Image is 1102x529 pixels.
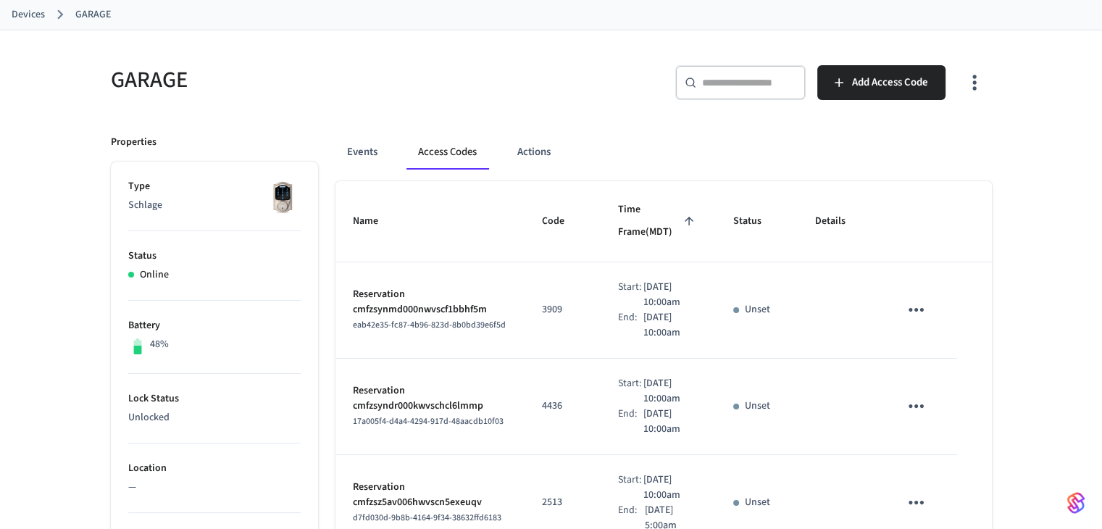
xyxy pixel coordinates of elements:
[745,495,770,510] p: Unset
[12,7,45,22] a: Devices
[852,73,928,92] span: Add Access Code
[335,135,389,170] button: Events
[128,179,301,194] p: Type
[542,399,583,414] p: 4436
[353,319,506,331] span: eab42e35-fc87-4b96-823d-8b0bd39e6f5d
[353,383,507,414] p: Reservation cmfzsyndr000kwvschcl6lmmp
[618,376,643,407] div: Start:
[353,210,397,233] span: Name
[128,410,301,425] p: Unlocked
[75,7,111,22] a: GARAGE
[745,302,770,317] p: Unset
[128,461,301,476] p: Location
[353,287,507,317] p: Reservation cmfzsynmd000nwvscf1bbhf5m
[111,135,156,150] p: Properties
[745,399,770,414] p: Unset
[643,472,699,503] p: [DATE] 10:00am
[815,210,864,233] span: Details
[128,480,301,495] p: —
[643,376,699,407] p: [DATE] 10:00am
[618,407,643,437] div: End:
[542,210,583,233] span: Code
[643,280,699,310] p: [DATE] 10:00am
[264,179,301,215] img: Schlage Sense Smart Deadbolt with Camelot Trim, Front
[618,310,643,341] div: End:
[353,480,507,510] p: Reservation cmfzsz5av006hwvscn5exeuqv
[406,135,488,170] button: Access Codes
[618,280,643,310] div: Start:
[817,65,946,100] button: Add Access Code
[643,310,699,341] p: [DATE] 10:00am
[353,512,501,524] span: d7fd030d-9b8b-4164-9f34-38632ffd6183
[128,249,301,264] p: Status
[150,337,169,352] p: 48%
[353,415,504,428] span: 17a005f4-d4a4-4294-917d-48aacdb10f03
[542,302,583,317] p: 3909
[542,495,583,510] p: 2513
[618,199,698,244] span: Time Frame(MDT)
[733,210,780,233] span: Status
[111,65,543,95] h5: GARAGE
[618,472,643,503] div: Start:
[140,267,169,283] p: Online
[1067,491,1085,515] img: SeamLogoGradient.69752ec5.svg
[128,198,301,213] p: Schlage
[335,135,992,170] div: ant example
[506,135,562,170] button: Actions
[128,391,301,407] p: Lock Status
[643,407,699,437] p: [DATE] 10:00am
[128,318,301,333] p: Battery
